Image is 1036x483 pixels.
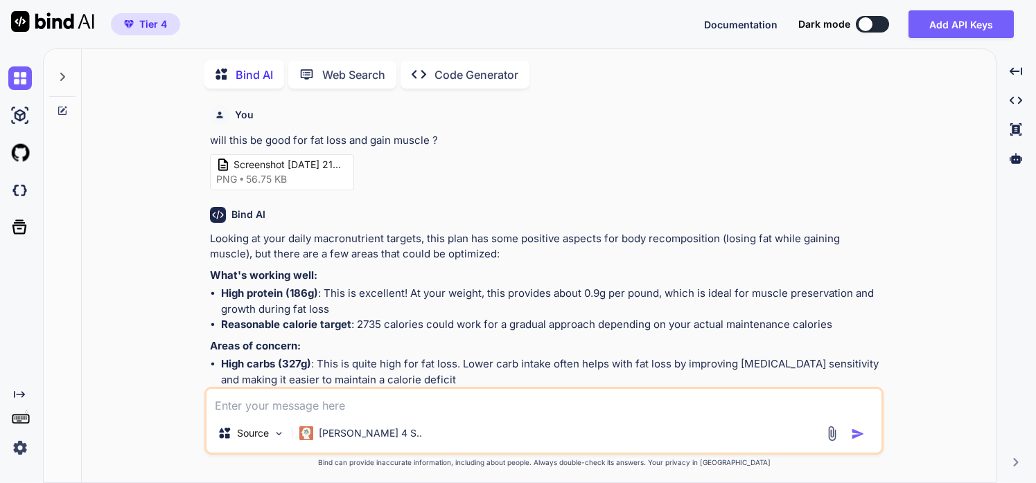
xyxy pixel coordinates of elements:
[798,17,850,31] span: Dark mode
[434,66,518,83] p: Code Generator
[319,426,422,440] p: [PERSON_NAME] 4 S..
[111,13,180,35] button: premiumTier 4
[8,436,32,459] img: settings
[236,66,273,83] p: Bind AI
[8,104,32,127] img: ai-studio
[124,20,134,28] img: premium
[204,457,884,468] p: Bind can provide inaccurate information, including about people. Always double-check its answers....
[234,158,344,172] span: Screenshot [DATE] 210507
[221,356,881,388] li: : This is quite high for fat loss. Lower carb intake often helps with fat loss by improving [MEDI...
[299,426,313,440] img: Claude 4 Sonnet
[235,108,254,122] h6: You
[704,19,778,30] span: Documentation
[851,427,865,441] img: icon
[8,141,32,165] img: githubLight
[221,286,881,317] li: : This is excellent! At your weight, this provides about 0.9g per pound, which is ideal for muscl...
[216,172,237,186] span: png
[221,317,881,333] li: : 2735 calories could work for a gradual approach depending on your actual maintenance calories
[237,426,269,440] p: Source
[8,179,32,202] img: darkCloudIdeIcon
[8,66,32,90] img: chat
[139,17,167,31] span: Tier 4
[704,17,778,32] button: Documentation
[322,66,385,83] p: Web Search
[210,268,317,282] strong: What's working well:
[221,357,311,370] strong: High carbs (327g)
[273,428,285,439] img: Pick Models
[210,133,881,149] p: will this be good for fat loss and gain muscle ?
[221,318,351,331] strong: Reasonable calorie target
[824,426,840,441] img: attachment
[246,172,287,186] span: 56.75 KB
[221,286,318,300] strong: High protein (186g)
[11,11,94,32] img: Bind AI
[210,339,301,352] strong: Areas of concern:
[908,10,1014,38] button: Add API Keys
[231,208,265,221] h6: Bind AI
[210,231,881,262] p: Looking at your daily macronutrient targets, this plan has some positive aspects for body recompo...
